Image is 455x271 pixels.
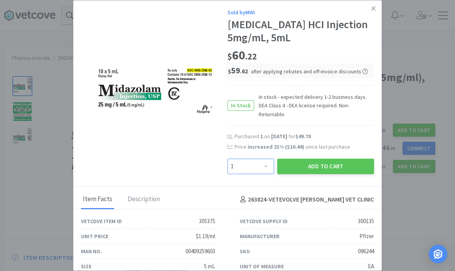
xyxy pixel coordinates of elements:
div: Man No. [81,247,102,256]
span: [DATE] [271,133,287,140]
div: Purchased on for [234,133,374,141]
div: Description [126,190,162,209]
span: . 22 [245,51,257,62]
span: 1 [260,133,263,140]
div: 300135 [358,217,374,226]
span: increased 21 % ( ) [248,143,304,150]
div: $1.19/ml [196,232,215,241]
div: Pfizer [359,232,374,241]
div: Manufacturer [240,232,280,241]
div: Sold by MWI [228,8,374,17]
div: Vetcove Item ID [81,217,122,225]
div: Price since last purchase [234,142,374,151]
div: Unit of Measure [240,262,284,271]
span: In stock - expected delivery 1-2 business days. DEA Class 4 - DEA license required. Non-Returnable. [254,93,374,119]
div: 305375 [199,217,215,226]
div: SKU [240,247,250,256]
span: $ [228,51,232,62]
button: Add to Cart [277,159,374,174]
span: $49.78 [295,133,311,140]
div: Unit Price [81,232,108,241]
div: 096244 [358,247,374,256]
span: In Stock [228,101,254,110]
img: 2a63e00a4d20422991d9ed00f7f8d000_300135.png [96,68,212,115]
div: Size [81,262,91,271]
h4: 263824 - VETEVOLVE [PERSON_NAME] VET CLINIC [237,195,374,205]
span: $10.44 [287,143,302,150]
div: EA [368,262,374,271]
span: $ [228,68,231,75]
div: Item Facts [81,190,114,209]
span: 59 [228,65,248,76]
div: [MEDICAL_DATA] HCI Injection 5mg/mL, 5mL [228,18,374,44]
div: 5 mL [204,262,215,271]
div: Open Intercom Messenger [429,245,447,263]
div: 00409259603 [185,247,215,256]
span: after applying rebates and off-invoice discounts [251,68,368,75]
div: Vetcove Supply ID [240,217,288,225]
span: . 62 [240,68,248,75]
span: 60 [228,47,257,63]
